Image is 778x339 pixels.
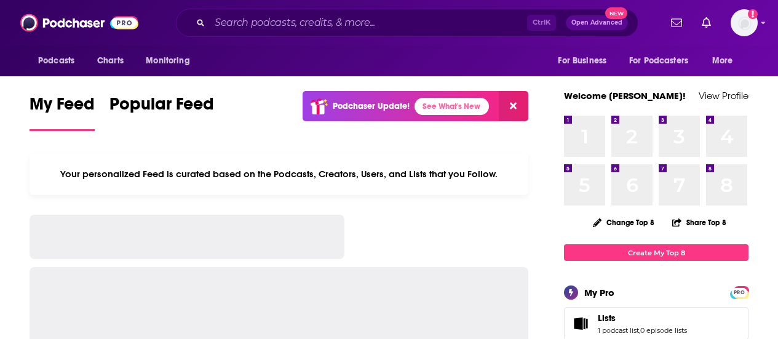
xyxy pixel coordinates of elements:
a: 1 podcast list [598,326,639,335]
span: Monitoring [146,52,189,70]
span: More [712,52,733,70]
div: My Pro [584,287,614,298]
a: Lists [568,315,593,332]
span: PRO [732,288,747,297]
a: Show notifications dropdown [666,12,687,33]
span: My Feed [30,94,95,122]
button: open menu [704,49,748,73]
a: View Profile [699,90,748,102]
button: open menu [30,49,90,73]
button: Share Top 8 [672,210,727,234]
svg: Add a profile image [748,9,758,19]
a: Create My Top 8 [564,244,748,261]
img: Podchaser - Follow, Share and Rate Podcasts [20,11,138,34]
span: Open Advanced [571,20,622,26]
div: Your personalized Feed is curated based on the Podcasts, Creators, Users, and Lists that you Follow. [30,153,528,195]
button: open menu [549,49,622,73]
span: Podcasts [38,52,74,70]
p: Podchaser Update! [333,101,410,111]
span: Popular Feed [109,94,214,122]
a: My Feed [30,94,95,131]
img: User Profile [731,9,758,36]
button: Show profile menu [731,9,758,36]
a: Popular Feed [109,94,214,131]
a: Show notifications dropdown [697,12,716,33]
input: Search podcasts, credits, & more... [210,13,527,33]
span: New [605,7,627,19]
a: Lists [598,313,687,324]
button: Open AdvancedNew [566,15,628,30]
button: open menu [621,49,706,73]
span: , [639,326,640,335]
a: PRO [732,287,747,297]
div: Search podcasts, credits, & more... [176,9,638,37]
a: Welcome [PERSON_NAME]! [564,90,686,102]
span: Ctrl K [527,15,556,31]
a: Charts [89,49,131,73]
span: For Podcasters [629,52,688,70]
a: 0 episode lists [640,326,687,335]
span: Charts [97,52,124,70]
button: Change Top 8 [585,215,662,230]
span: Lists [598,313,616,324]
span: For Business [558,52,606,70]
span: Logged in as mdekoning [731,9,758,36]
a: See What's New [415,98,489,115]
button: open menu [137,49,205,73]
